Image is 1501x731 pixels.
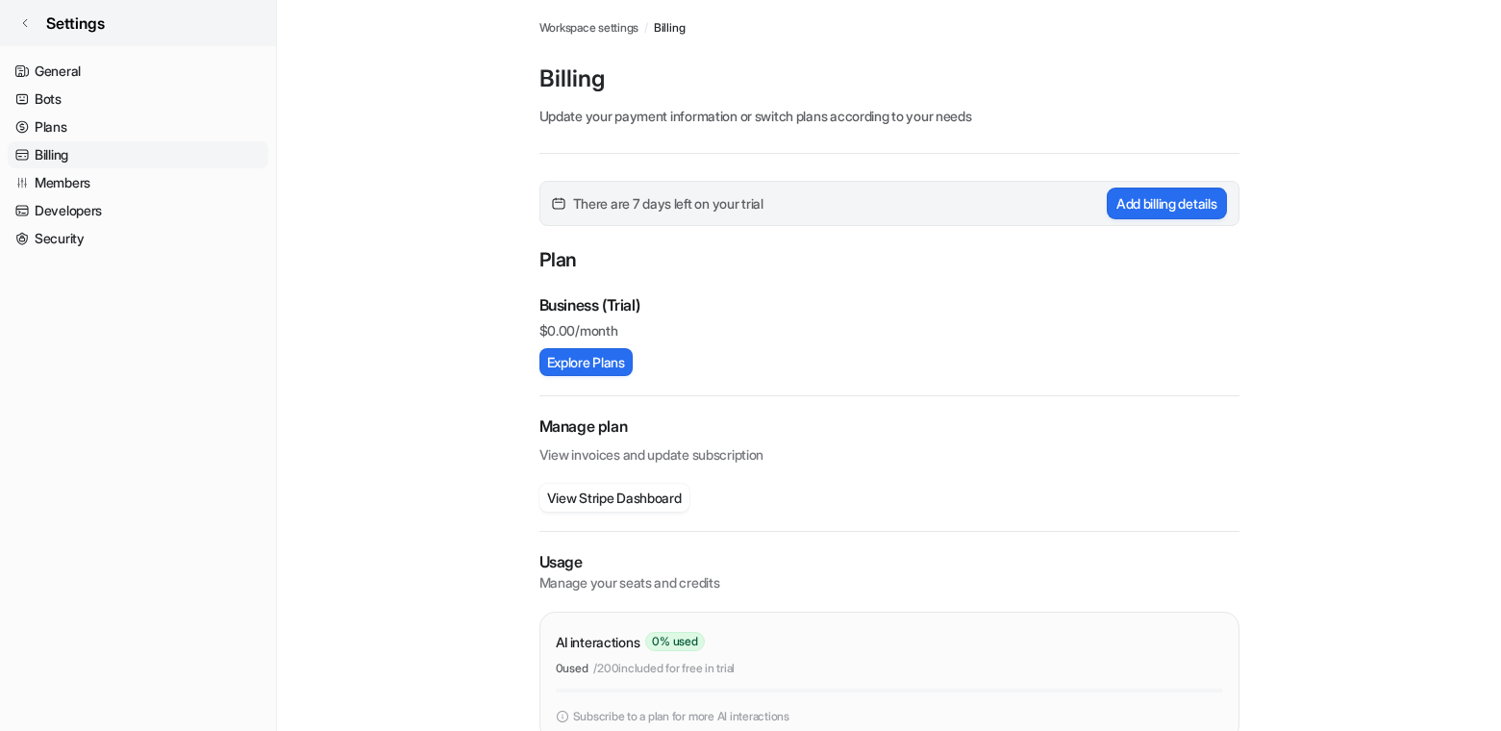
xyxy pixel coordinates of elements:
[8,225,268,252] a: Security
[539,63,1239,94] p: Billing
[8,141,268,168] a: Billing
[8,86,268,113] a: Bots
[552,197,565,211] img: calender-icon.svg
[539,573,1239,592] p: Manage your seats and credits
[654,19,685,37] a: Billing
[573,193,763,214] span: There are 7 days left on your trial
[8,197,268,224] a: Developers
[1107,188,1227,219] button: Add billing details
[46,12,105,35] span: Settings
[644,19,648,37] span: /
[539,551,1239,573] p: Usage
[593,660,735,677] p: / 200 included for free in trial
[539,245,1239,278] p: Plan
[539,293,640,316] p: Business (Trial)
[8,169,268,196] a: Members
[573,708,789,725] p: Subscribe to a plan for more AI interactions
[556,632,640,652] p: AI interactions
[556,660,588,677] p: 0 used
[8,58,268,85] a: General
[539,19,639,37] a: Workspace settings
[539,484,689,512] button: View Stripe Dashboard
[539,348,633,376] button: Explore Plans
[539,416,1239,438] h2: Manage plan
[539,106,1239,126] p: Update your payment information or switch plans according to your needs
[645,632,704,651] span: 0 % used
[8,113,268,140] a: Plans
[539,438,1239,465] p: View invoices and update subscription
[539,320,1239,340] p: $ 0.00/month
